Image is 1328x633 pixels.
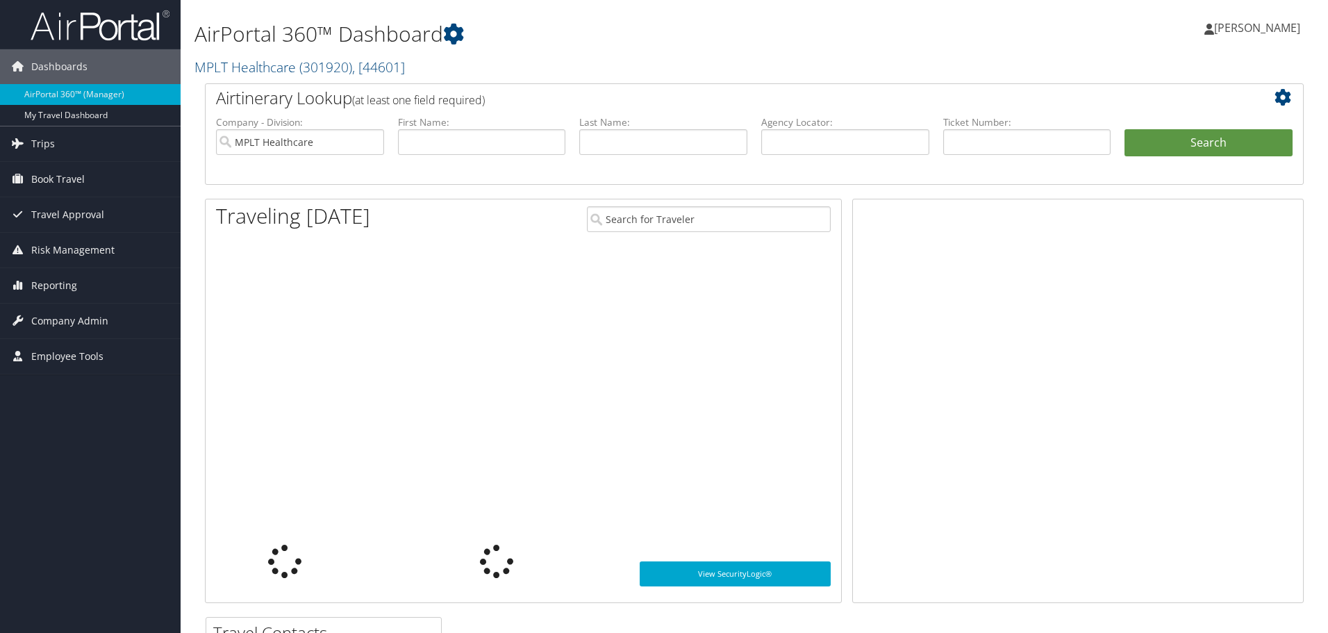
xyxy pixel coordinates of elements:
[194,58,405,76] a: MPLT Healthcare
[587,206,831,232] input: Search for Traveler
[31,304,108,338] span: Company Admin
[194,19,941,49] h1: AirPortal 360™ Dashboard
[761,115,929,129] label: Agency Locator:
[31,197,104,232] span: Travel Approval
[1124,129,1293,157] button: Search
[216,86,1201,110] h2: Airtinerary Lookup
[352,92,485,108] span: (at least one field required)
[31,49,88,84] span: Dashboards
[943,115,1111,129] label: Ticket Number:
[1214,20,1300,35] span: [PERSON_NAME]
[216,115,384,129] label: Company - Division:
[352,58,405,76] span: , [ 44601 ]
[216,202,370,231] h1: Traveling [DATE]
[31,9,169,42] img: airportal-logo.png
[398,115,566,129] label: First Name:
[31,268,77,303] span: Reporting
[640,561,831,586] a: View SecurityLogic®
[31,126,55,161] span: Trips
[1204,7,1314,49] a: [PERSON_NAME]
[299,58,352,76] span: ( 301920 )
[31,162,85,197] span: Book Travel
[31,233,115,268] span: Risk Management
[31,339,103,374] span: Employee Tools
[579,115,747,129] label: Last Name:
